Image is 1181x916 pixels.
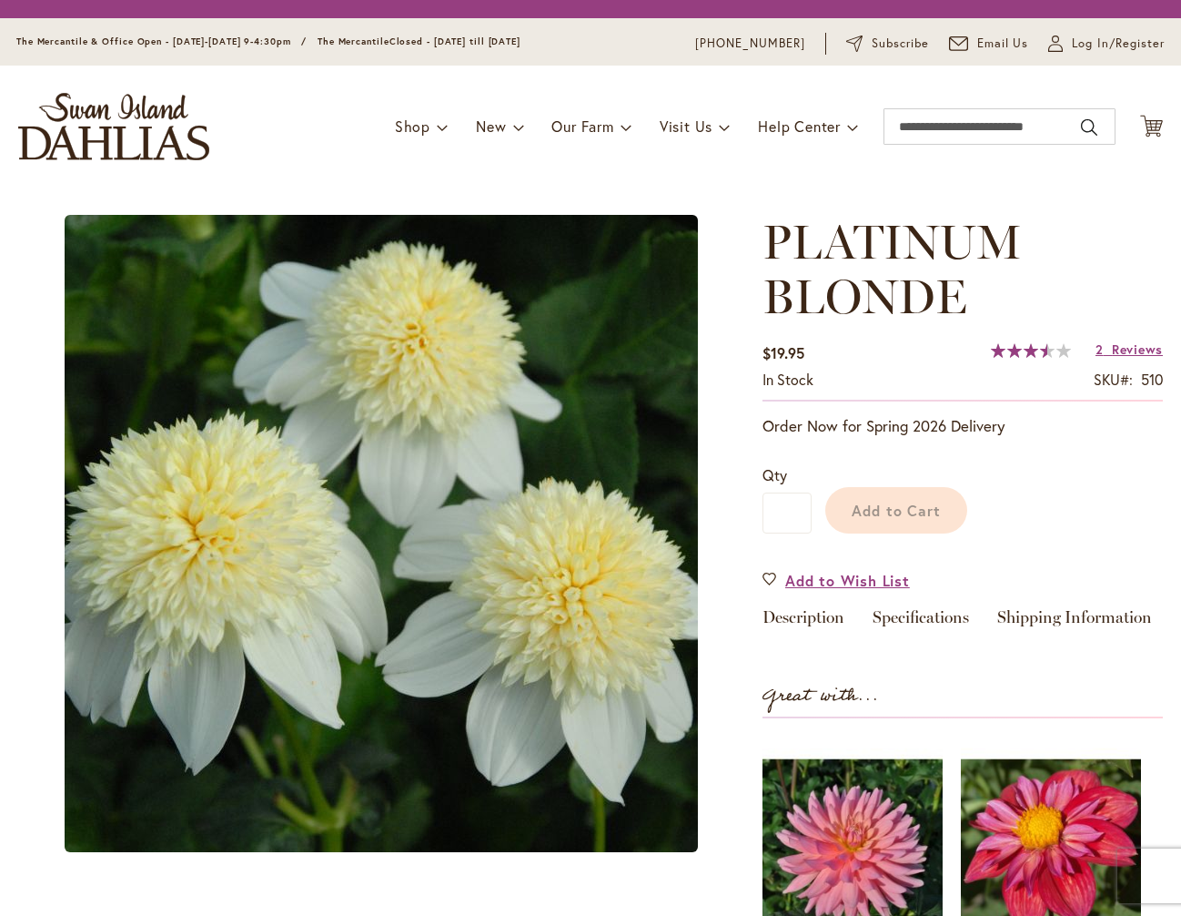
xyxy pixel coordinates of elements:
[1081,113,1097,142] button: Search
[997,609,1152,636] a: Shipping Information
[762,370,813,391] div: Availability
[1094,370,1133,389] strong: SKU
[1072,35,1165,53] span: Log In/Register
[762,465,787,484] span: Qty
[762,343,804,362] span: $19.95
[949,35,1029,53] a: Email Us
[1112,341,1163,358] span: Reviews
[1095,341,1104,358] span: 2
[762,415,1163,437] p: Order Now for Spring 2026 Delivery
[762,370,813,389] span: In stock
[695,35,805,53] a: [PHONE_NUMBER]
[65,215,698,852] img: main product photo
[395,117,430,136] span: Shop
[977,35,1029,53] span: Email Us
[762,570,910,591] a: Add to Wish List
[762,609,844,636] a: Description
[660,117,712,136] span: Visit Us
[551,117,613,136] span: Our Farm
[873,609,969,636] a: Specifications
[1095,341,1163,358] a: 2 Reviews
[758,117,841,136] span: Help Center
[1141,370,1163,391] div: 510
[476,117,506,136] span: New
[18,93,209,160] a: store logo
[872,35,929,53] span: Subscribe
[785,570,910,591] span: Add to Wish List
[14,851,65,902] iframe: Launch Accessibility Center
[16,36,389,47] span: The Mercantile & Office Open - [DATE]-[DATE] 9-4:30pm / The Mercantile
[762,681,879,711] strong: Great with...
[762,609,1163,636] div: Detailed Product Info
[846,35,929,53] a: Subscribe
[1048,35,1165,53] a: Log In/Register
[762,213,1022,325] span: PLATINUM BLONDE
[991,343,1071,358] div: 70%
[389,36,520,47] span: Closed - [DATE] till [DATE]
